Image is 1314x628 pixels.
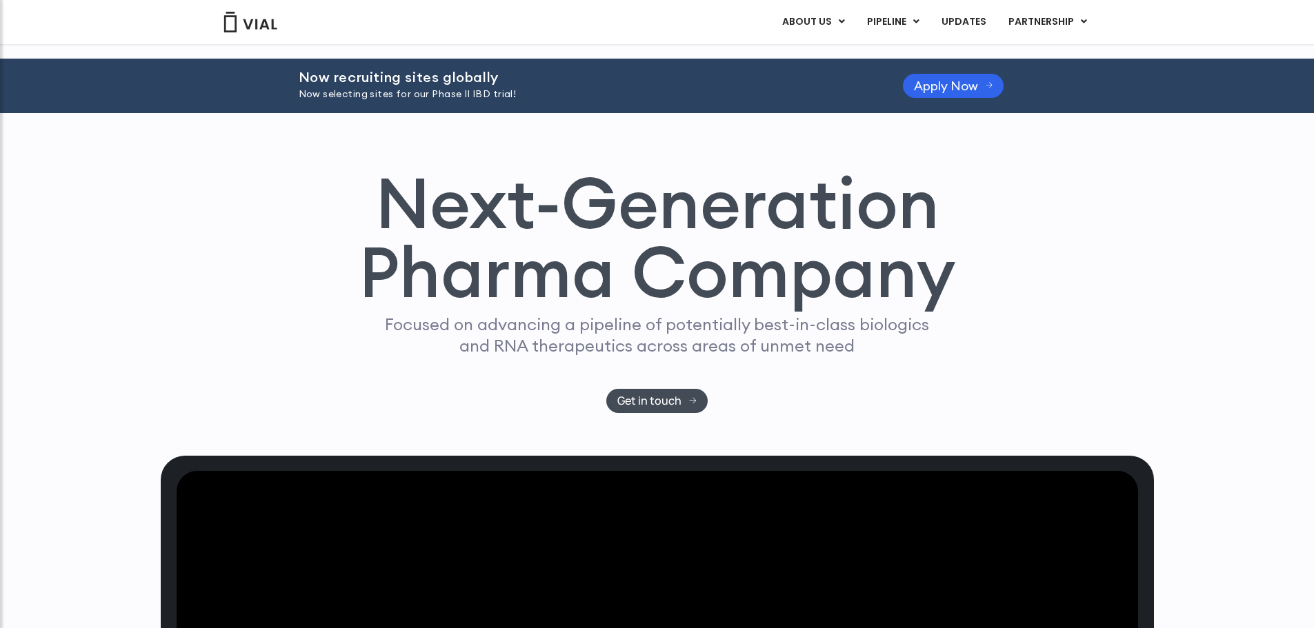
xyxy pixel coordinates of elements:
a: Get in touch [606,389,708,413]
p: Now selecting sites for our Phase II IBD trial! [299,87,868,102]
span: Apply Now [914,81,978,91]
a: PARTNERSHIPMenu Toggle [997,10,1098,34]
a: ABOUT USMenu Toggle [771,10,855,34]
a: UPDATES [930,10,997,34]
a: Apply Now [903,74,1004,98]
h1: Next-Generation Pharma Company [359,168,956,307]
h2: Now recruiting sites globally [299,70,868,85]
img: Vial Logo [223,12,278,32]
a: PIPELINEMenu Toggle [856,10,930,34]
p: Focused on advancing a pipeline of potentially best-in-class biologics and RNA therapeutics acros... [379,314,935,356]
span: Get in touch [617,396,681,406]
